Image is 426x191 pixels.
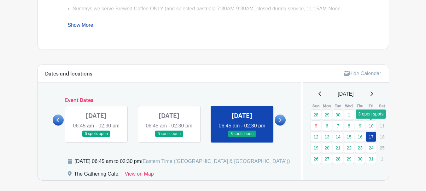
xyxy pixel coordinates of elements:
[343,103,354,109] th: Wed
[333,143,343,153] a: 21
[68,22,93,30] a: Show More
[74,170,120,180] div: The Gathering Cafe,
[355,132,365,142] a: 16
[344,154,354,164] a: 29
[333,121,343,131] a: 7
[355,121,365,131] a: 9
[344,132,354,142] a: 15
[376,103,388,109] th: Sat
[356,110,386,119] div: 3 open spots
[322,143,332,153] a: 20
[311,110,321,120] a: 28
[344,121,354,131] a: 8
[311,132,321,142] a: 12
[377,132,387,142] p: 18
[311,121,321,131] a: 5
[355,154,365,164] a: 30
[355,143,365,153] a: 23
[366,121,376,131] a: 10
[377,143,387,153] p: 25
[338,90,353,98] span: [DATE]
[354,103,365,109] th: Thu
[141,159,290,164] span: (Eastern Time ([GEOGRAPHIC_DATA] & [GEOGRAPHIC_DATA]))
[64,98,275,104] h6: Event Dates
[75,158,290,165] div: [DATE] 06:45 am to 02:30 pm
[311,143,321,153] a: 19
[377,154,387,164] p: 1
[333,110,343,120] a: 30
[332,103,343,109] th: Tue
[125,170,154,180] a: View on Map
[333,132,343,142] a: 14
[344,110,354,120] a: 1
[311,154,321,164] a: 26
[333,154,343,164] a: 28
[365,103,376,109] th: Fri
[73,13,359,20] li: Volunteers are needed on all days including Sundays!
[73,5,359,13] li: Sundays we serve Brewed Coffee ONLY (and selected pastries) 7:30AM-9:30AM, closed during service,...
[377,121,387,131] p: 11
[322,110,332,120] a: 29
[366,143,376,153] a: 24
[310,103,321,109] th: Sun
[321,103,332,109] th: Mon
[322,154,332,164] a: 27
[344,143,354,153] a: 22
[366,154,376,164] a: 31
[366,132,376,142] a: 17
[45,71,92,77] h6: Dates and locations
[344,71,381,76] a: Hide Calendar
[322,121,332,131] a: 6
[355,110,365,120] a: 2
[322,132,332,142] a: 13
